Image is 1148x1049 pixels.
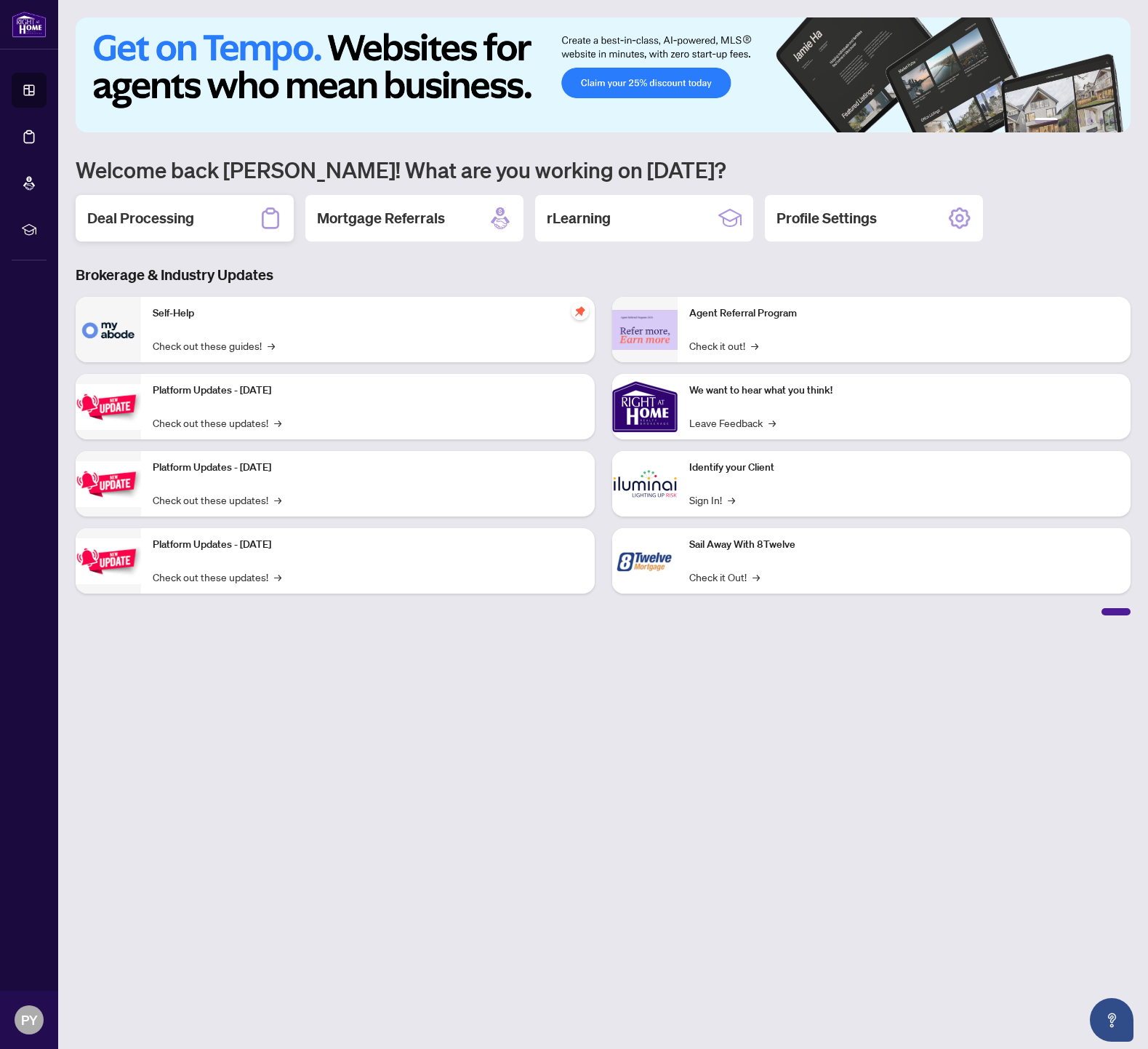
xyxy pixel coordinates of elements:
img: Platform Updates - July 8, 2025 [76,461,141,507]
span: PY [21,1010,38,1030]
p: Identify your Client [689,460,1120,476]
img: Self-Help [76,297,141,362]
h3: Brokerage & Industry Updates [76,265,1131,285]
span: → [274,415,281,431]
h1: Welcome back [PERSON_NAME]! What are you working on [DATE]? [76,156,1131,183]
a: Check out these updates!→ [153,415,281,431]
img: We want to hear what you think! [612,374,678,439]
a: Sign In!→ [689,492,735,508]
p: Self-Help [153,306,583,322]
img: Slide 0 [76,17,1131,132]
h2: Mortgage Referrals [317,208,445,228]
button: Open asap [1090,998,1133,1042]
button: 3 [1075,118,1081,124]
span: → [274,569,281,585]
a: Check out these guides!→ [153,338,275,354]
img: Platform Updates - June 23, 2025 [76,538,141,584]
span: → [728,492,735,508]
button: 6 [1110,118,1116,124]
button: 5 [1099,118,1104,124]
img: Agent Referral Program [612,310,678,350]
span: pushpin [571,303,589,320]
img: Platform Updates - July 21, 2025 [76,384,141,430]
p: We want to hear what you think! [689,383,1120,399]
span: → [274,492,281,508]
a: Leave Feedback→ [689,415,776,431]
a: Check out these updates!→ [153,492,281,508]
a: Check it Out!→ [689,569,760,585]
p: Agent Referral Program [689,306,1120,322]
a: Check it out!→ [689,338,758,354]
h2: Profile Settings [776,208,877,228]
span: → [268,338,275,354]
p: Platform Updates - [DATE] [153,537,583,553]
img: Identify your Client [612,451,678,516]
button: 1 [1035,118,1058,124]
img: Sail Away With 8Twelve [612,528,678,594]
p: Sail Away With 8Twelve [689,537,1120,553]
span: → [768,415,776,431]
a: Check out these updates!→ [153,569,281,585]
h2: Deal Processing [87,208,194,228]
p: Platform Updates - [DATE] [153,383,583,399]
button: 4 [1087,118,1093,124]
button: 2 [1064,118,1069,124]
span: → [752,569,760,585]
h2: rLearning [547,208,611,228]
span: → [751,338,758,354]
img: logo [12,11,47,38]
p: Platform Updates - [DATE] [153,460,583,476]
